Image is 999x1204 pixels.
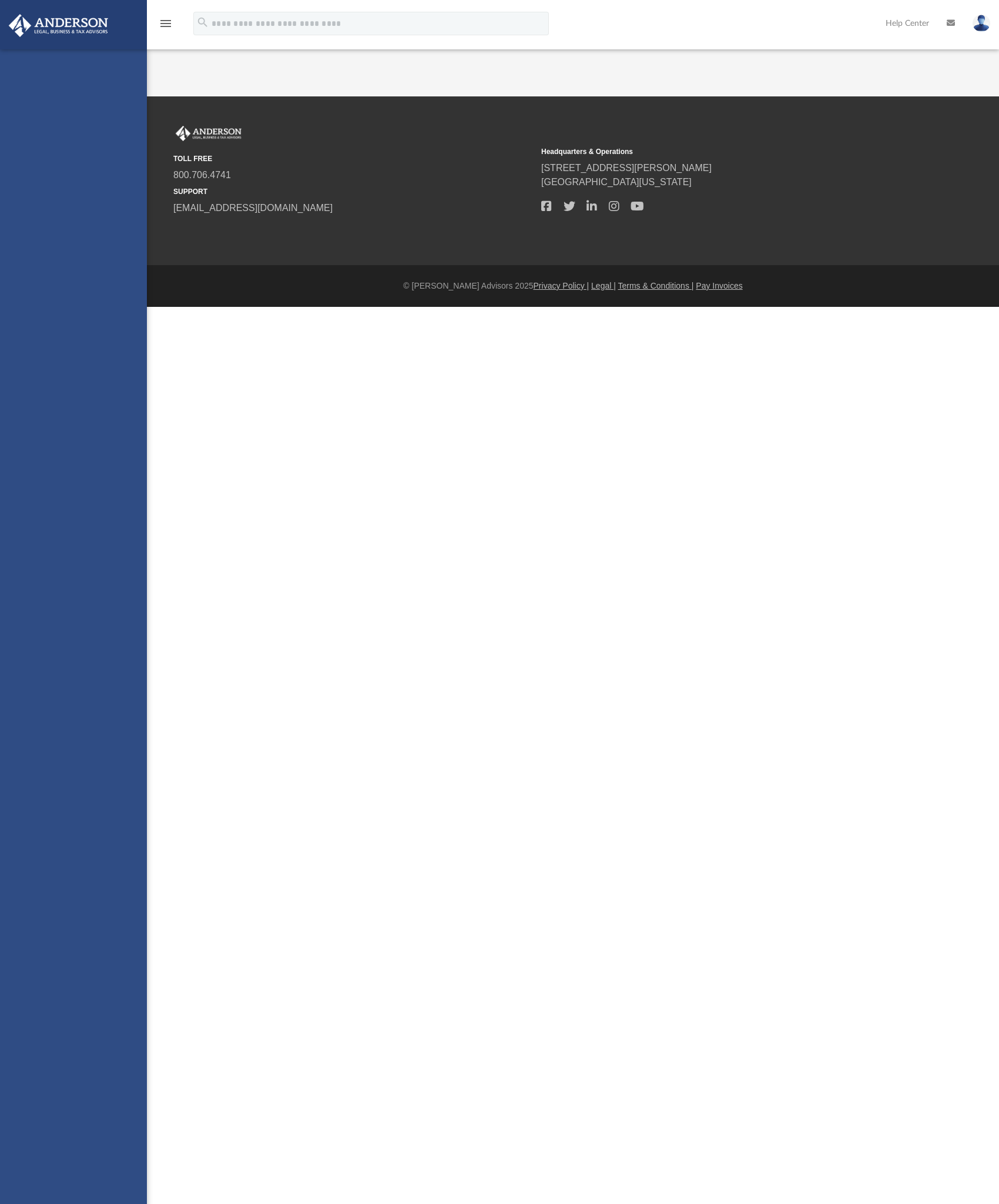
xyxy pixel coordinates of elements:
[147,280,999,292] div: © [PERSON_NAME] Advisors 2025
[173,170,231,180] a: 800.706.4741
[173,153,533,164] small: TOLL FREE
[173,126,244,141] img: Anderson Advisors Platinum Portal
[173,186,533,197] small: SUPPORT
[618,281,694,290] a: Terms & Conditions |
[534,281,589,290] a: Privacy Policy |
[973,15,990,32] img: User Pic
[541,146,901,157] small: Headquarters & Operations
[173,203,333,213] a: [EMAIL_ADDRESS][DOMAIN_NAME]
[591,281,616,290] a: Legal |
[696,281,742,290] a: Pay Invoices
[196,16,209,29] i: search
[541,163,712,173] a: [STREET_ADDRESS][PERSON_NAME]
[5,14,112,37] img: Anderson Advisors Platinum Portal
[159,16,173,31] i: menu
[159,22,173,31] a: menu
[541,177,692,187] a: [GEOGRAPHIC_DATA][US_STATE]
